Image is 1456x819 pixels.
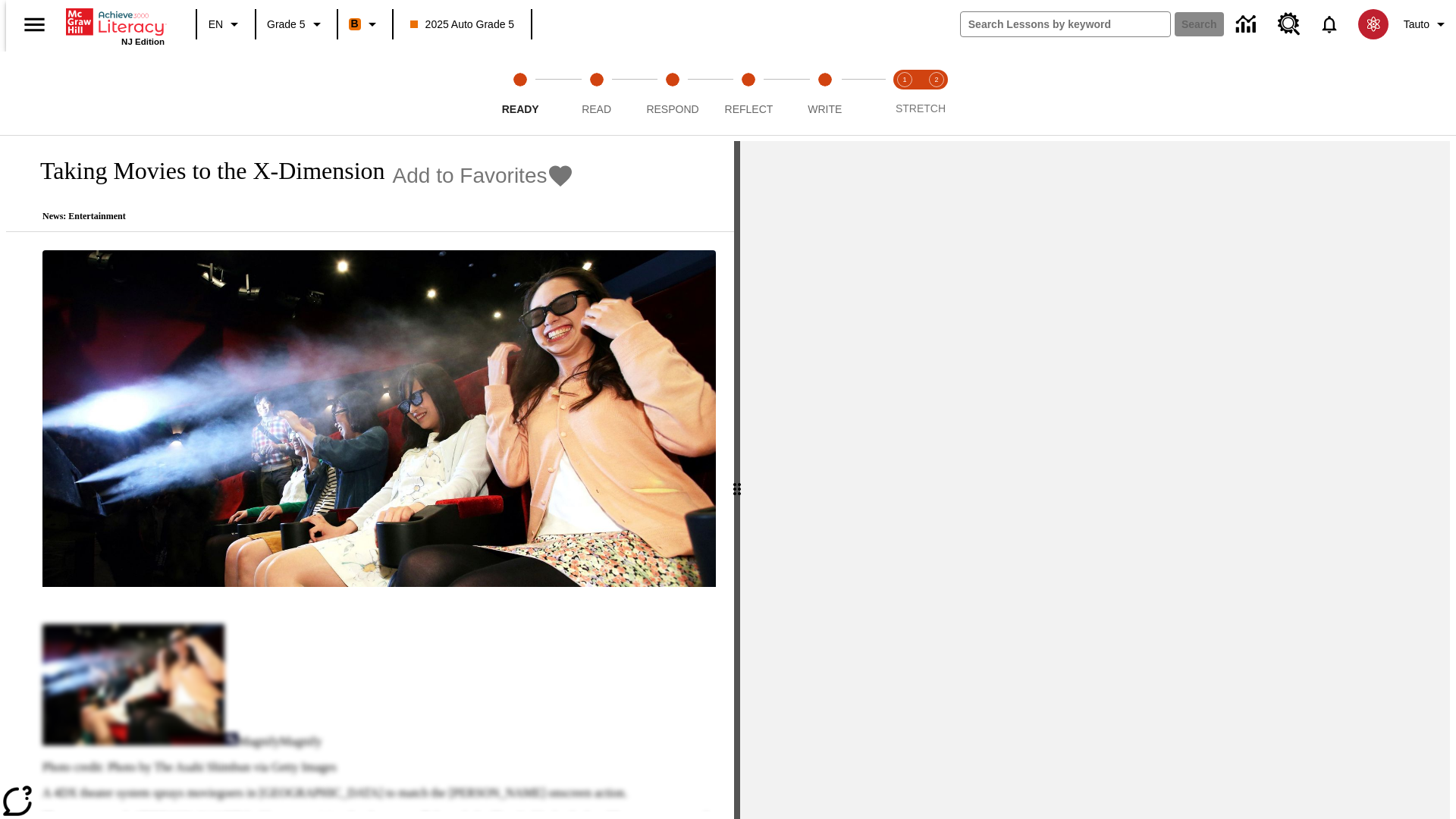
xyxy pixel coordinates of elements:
[1310,5,1349,44] a: Notifications
[725,103,773,115] span: Reflect
[734,141,740,819] div: Press Enter or Spacebar and then press right and left arrow keys to move the slider
[1404,17,1429,33] span: Tauto
[896,102,946,115] span: STRETCH
[902,76,906,83] text: 1
[202,11,250,38] button: Language: EN, Select a language
[343,11,388,38] button: Boost Class color is orange. Change class color
[961,12,1170,36] input: search field
[12,2,57,47] button: Open side menu
[552,52,640,135] button: Read step 2 of 5
[261,11,332,38] button: Grade: Grade 5, Select a grade
[704,52,792,135] button: Reflect step 4 of 5
[502,103,539,115] span: Ready
[66,5,165,46] div: Home
[1349,5,1398,44] button: Select a new avatar
[410,17,515,33] span: 2025 Auto Grade 5
[24,157,385,185] h1: Taking Movies to the X-Dimension
[24,211,574,222] p: News: Entertainment
[808,103,842,115] span: Write
[582,103,611,115] span: Read
[1269,4,1310,45] a: Resource Center, Will open in new tab
[393,164,548,188] span: Add to Favorites
[883,52,927,135] button: Stretch Read step 1 of 2
[781,52,869,135] button: Write step 5 of 5
[267,17,306,33] span: Grade 5
[646,103,698,115] span: Respond
[209,17,223,33] span: EN
[393,162,575,189] button: Add to Favorites - Taking Movies to the X-Dimension
[934,76,938,83] text: 2
[476,52,564,135] button: Ready step 1 of 5
[1227,4,1269,45] a: Data Center
[1398,11,1456,38] button: Profile/Settings
[6,141,734,811] div: reading
[1358,9,1389,39] img: avatar image
[42,250,716,587] img: Panel in front of the seats sprays water mist to the happy audience at a 4DX-equipped theater.
[740,141,1450,819] div: activity
[121,37,165,46] span: NJ Edition
[351,14,359,33] span: B
[629,52,717,135] button: Respond step 3 of 5
[915,52,959,135] button: Stretch Respond step 2 of 2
